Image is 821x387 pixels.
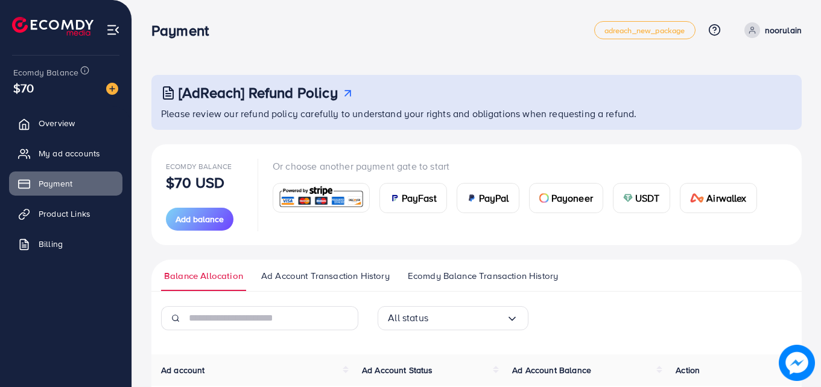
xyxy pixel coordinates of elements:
[166,208,233,231] button: Add balance
[261,269,390,283] span: Ad Account Transaction History
[13,79,34,97] span: $70
[378,306,528,330] div: Search for option
[39,178,72,190] span: Payment
[39,117,75,129] span: Overview
[690,193,705,203] img: card
[176,213,224,225] span: Add balance
[779,345,815,381] img: image
[706,191,746,205] span: Airwallex
[273,159,767,173] p: Or choose another payment gate to start
[635,191,660,205] span: USDT
[9,171,122,196] a: Payment
[388,309,428,327] span: All status
[106,23,120,37] img: menu
[512,364,591,376] span: Ad Account Balance
[164,269,243,283] span: Balance Allocation
[39,238,63,250] span: Billing
[740,22,802,38] a: noorulain
[539,193,549,203] img: card
[479,191,509,205] span: PayPal
[362,364,433,376] span: Ad Account Status
[9,232,122,256] a: Billing
[379,183,447,213] a: cardPayFast
[161,106,794,121] p: Please review our refund policy carefully to understand your rights and obligations when requesti...
[9,141,122,165] a: My ad accounts
[551,191,593,205] span: Payoneer
[676,364,700,376] span: Action
[273,183,370,213] a: card
[390,193,399,203] img: card
[161,364,205,376] span: Ad account
[9,111,122,135] a: Overview
[39,147,100,159] span: My ad accounts
[408,269,558,283] span: Ecomdy Balance Transaction History
[765,23,802,37] p: noorulain
[151,22,218,39] h3: Payment
[166,175,224,190] p: $70 USD
[166,161,232,171] span: Ecomdy Balance
[467,193,477,203] img: card
[13,66,78,78] span: Ecomdy Balance
[179,84,338,101] h3: [AdReach] Refund Policy
[594,21,696,39] a: adreach_new_package
[457,183,519,213] a: cardPayPal
[613,183,670,213] a: cardUSDT
[106,83,118,95] img: image
[529,183,603,213] a: cardPayoneer
[402,191,437,205] span: PayFast
[604,27,685,34] span: adreach_new_package
[12,17,94,36] img: logo
[277,185,366,211] img: card
[623,193,633,203] img: card
[9,202,122,226] a: Product Links
[428,309,506,327] input: Search for option
[39,208,90,220] span: Product Links
[680,183,757,213] a: cardAirwallex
